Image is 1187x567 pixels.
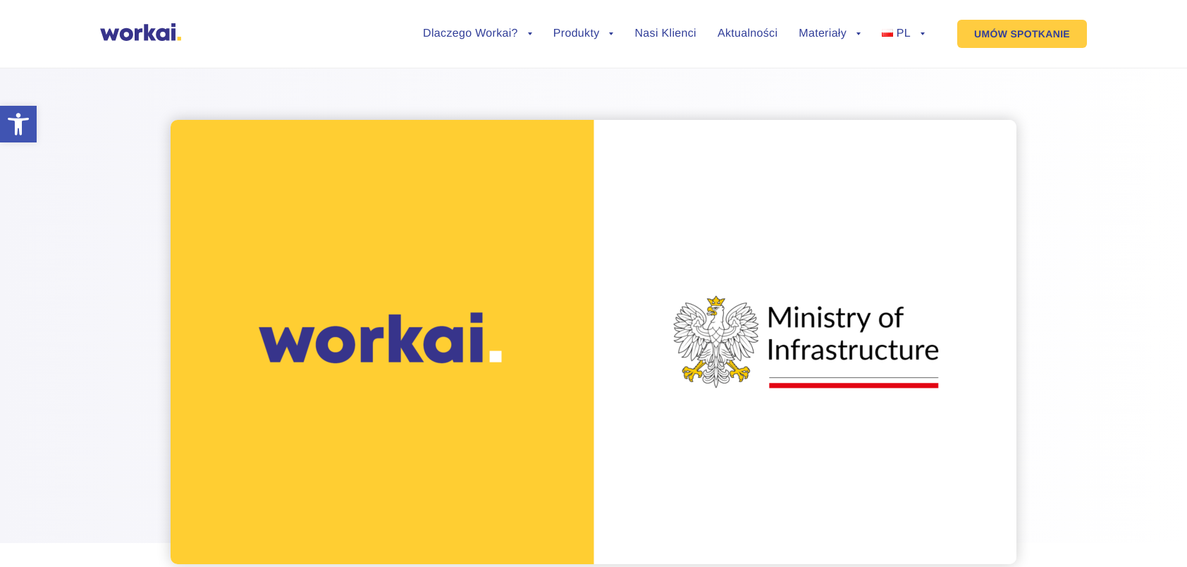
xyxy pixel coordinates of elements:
span: PL [897,28,911,39]
img: government intranet [171,120,1016,564]
a: UMÓW SPOTKANIE [957,20,1087,48]
a: PL [882,28,925,39]
a: Materiały [799,28,861,39]
a: Aktualności [718,28,777,39]
a: Nasi Klienci [634,28,696,39]
a: Produkty [553,28,614,39]
a: Dlaczego Workai? [423,28,532,39]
